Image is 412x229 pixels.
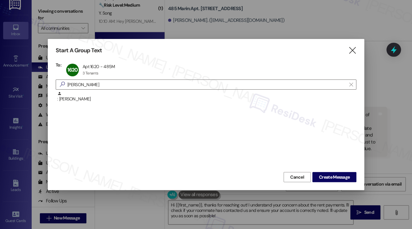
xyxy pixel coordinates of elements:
h3: Start A Group Text [56,47,102,54]
button: Cancel [284,172,311,182]
span: 1620 [67,67,78,73]
span: Cancel [290,174,304,181]
div: 3 Tenants [83,71,98,76]
input: Search for any contact or apartment [67,80,346,89]
button: Clear text [346,80,356,89]
i:  [57,81,67,88]
span: Create Message [319,174,350,181]
button: Create Message [312,172,356,182]
h3: To: [56,62,61,68]
div: Apt 1620 - 485M [83,64,115,69]
div: : [PERSON_NAME] [57,91,356,102]
i:  [349,82,353,87]
i:  [348,47,356,54]
div: : [PERSON_NAME] [56,91,356,107]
